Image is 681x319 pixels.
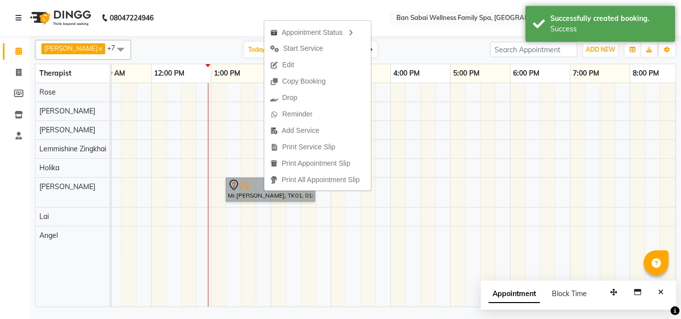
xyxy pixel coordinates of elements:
span: Drop [282,93,297,103]
input: Search Appointment [490,42,577,57]
button: ADD NEW [583,43,618,57]
a: 7:00 PM [570,66,602,81]
span: Reminder [282,109,313,119]
div: Successfully created booking. [550,13,668,24]
span: [PERSON_NAME] [39,182,95,191]
b: 08047224946 [110,4,154,32]
span: Add Service [282,125,319,136]
span: Today [244,42,269,57]
span: Print Appointment Slip [282,158,350,169]
div: Appointment Status [264,23,371,40]
span: Start Service [283,43,323,54]
span: Lemmishine Zingkhai [39,144,106,153]
img: logo [25,4,94,32]
a: 5:00 PM [451,66,482,81]
span: [PERSON_NAME] [39,106,95,115]
span: +7 [107,44,123,52]
span: Print All Appointment Slip [282,175,359,185]
a: 4:00 PM [391,66,422,81]
span: Copy Booking [282,76,326,87]
a: x [98,44,102,52]
span: Print Service Slip [282,142,336,152]
span: Lai [39,212,49,221]
span: [PERSON_NAME] [39,125,95,134]
span: Rose [39,88,56,97]
a: 6:00 PM [511,66,542,81]
span: Block Time [552,289,587,298]
span: Angel [39,231,58,240]
img: apt_status.png [270,29,278,36]
a: 8:00 PM [630,66,662,81]
img: add-service.png [270,127,278,134]
a: 12:00 PM [152,66,187,81]
img: printapt.png [270,160,278,167]
span: Therapist [39,69,71,78]
span: Edit [282,60,294,70]
span: Appointment [489,285,540,303]
a: 1:00 PM [211,66,243,81]
button: Close [654,285,668,300]
img: printall.png [270,176,278,184]
span: ADD NEW [586,46,615,53]
div: Success [550,24,668,34]
span: [PERSON_NAME] [44,44,98,52]
span: Holika [39,163,59,172]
